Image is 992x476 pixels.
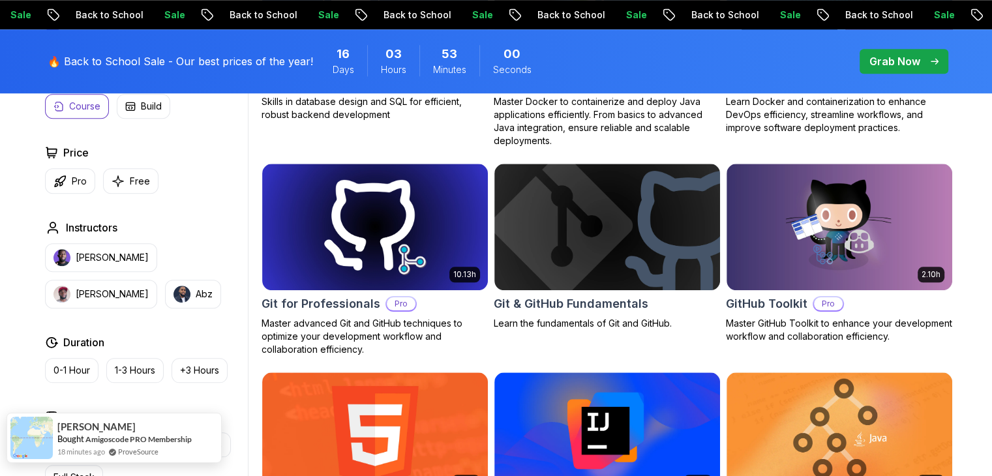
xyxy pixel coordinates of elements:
[196,288,213,301] p: Abz
[63,145,89,160] h2: Price
[494,163,721,330] a: Git & GitHub Fundamentals cardGit & GitHub FundamentalsLearn the fundamentals of Git and GitHub.
[814,297,843,310] p: Pro
[172,358,228,383] button: +3 Hours
[106,358,164,383] button: 1-3 Hours
[262,295,380,313] h2: Git for Professionals
[57,421,136,432] span: [PERSON_NAME]
[453,269,476,280] p: 10.13h
[103,168,158,194] button: Free
[381,63,406,76] span: Hours
[262,317,488,356] p: Master advanced Git and GitHub techniques to optimize your development workflow and collaboration...
[442,45,457,63] span: 53 Minutes
[76,288,149,301] p: [PERSON_NAME]
[154,8,196,22] p: Sale
[494,95,721,147] p: Master Docker to containerize and deploy Java applications efficiently. From basics to advanced J...
[165,280,221,308] button: instructor imgAbz
[527,8,616,22] p: Back to School
[726,295,807,313] h2: GitHub Toolkit
[494,317,721,330] p: Learn the fundamentals of Git and GitHub.
[869,53,920,69] p: Grab Now
[681,8,770,22] p: Back to School
[45,168,95,194] button: Pro
[726,163,953,343] a: GitHub Toolkit card2.10hGitHub ToolkitProMaster GitHub Toolkit to enhance your development workfl...
[727,164,952,290] img: GitHub Toolkit card
[387,297,415,310] p: Pro
[494,164,720,290] img: Git & GitHub Fundamentals card
[57,434,84,444] span: Bought
[117,94,170,119] button: Build
[493,63,532,76] span: Seconds
[173,286,190,303] img: instructor img
[262,95,488,121] p: Skills in database design and SQL for efficient, robust backend development
[835,8,924,22] p: Back to School
[85,434,192,444] a: Amigoscode PRO Membership
[45,358,98,383] button: 0-1 Hour
[616,8,657,22] p: Sale
[45,280,157,308] button: instructor img[PERSON_NAME]
[308,8,350,22] p: Sale
[118,446,158,457] a: ProveSource
[922,269,940,280] p: 2.10h
[262,164,488,290] img: Git for Professionals card
[115,364,155,377] p: 1-3 Hours
[504,45,520,63] span: 0 Seconds
[924,8,965,22] p: Sale
[385,45,402,63] span: 3 Hours
[57,446,105,457] span: 18 minutes ago
[726,317,953,343] p: Master GitHub Toolkit to enhance your development workflow and collaboration efficiency.
[69,100,100,113] p: Course
[726,95,953,134] p: Learn Docker and containerization to enhance DevOps efficiency, streamline workflows, and improve...
[219,8,308,22] p: Back to School
[72,175,87,188] p: Pro
[130,175,150,188] p: Free
[66,220,117,235] h2: Instructors
[494,295,648,313] h2: Git & GitHub Fundamentals
[63,335,104,350] h2: Duration
[48,53,313,69] p: 🔥 Back to School Sale - Our best prices of the year!
[45,94,109,119] button: Course
[262,163,488,356] a: Git for Professionals card10.13hGit for ProfessionalsProMaster advanced Git and GitHub techniques...
[337,45,350,63] span: 16 Days
[180,364,219,377] p: +3 Hours
[63,409,91,424] h2: Track
[53,364,90,377] p: 0-1 Hour
[10,417,53,459] img: provesource social proof notification image
[45,243,157,272] button: instructor img[PERSON_NAME]
[462,8,504,22] p: Sale
[76,251,149,264] p: [PERSON_NAME]
[53,286,70,303] img: instructor img
[333,63,354,76] span: Days
[53,249,70,266] img: instructor img
[770,8,811,22] p: Sale
[433,63,466,76] span: Minutes
[141,100,162,113] p: Build
[373,8,462,22] p: Back to School
[65,8,154,22] p: Back to School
